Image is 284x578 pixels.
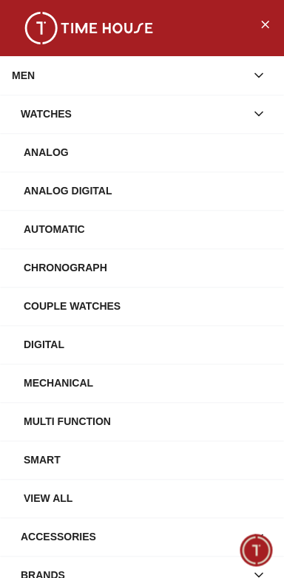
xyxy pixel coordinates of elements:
[21,523,246,550] div: Accessories
[24,408,272,435] div: Multi Function
[15,12,163,44] img: ...
[21,101,246,127] div: Watches
[24,293,272,319] div: Couple Watches
[24,370,272,396] div: Mechanical
[24,254,272,281] div: Chronograph
[240,534,273,567] div: Chat Widget
[24,139,272,166] div: Analog
[24,485,272,511] div: View All
[24,177,272,204] div: Analog Digital
[24,216,272,242] div: Automatic
[24,331,272,358] div: Digital
[253,12,277,35] button: Close Menu
[24,446,272,473] div: Smart
[12,62,246,89] div: MEN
